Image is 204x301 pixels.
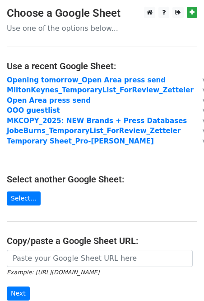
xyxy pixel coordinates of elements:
input: Paste your Google Sheet URL here [7,250,193,267]
a: OOO guestlist [7,106,60,115]
input: Next [7,287,30,301]
a: Opening tomorrow_Open Area press send [7,76,166,84]
a: Temporary Sheet_Pro-[PERSON_NAME] [7,137,154,145]
a: Select... [7,191,41,205]
a: JobeBurns_TemporaryList_ForReview_Zetteler [7,127,181,135]
a: MiltonKeynes_TemporaryList_ForReview_Zetteler [7,86,194,94]
h4: Select another Google Sheet: [7,174,197,185]
p: Use one of the options below... [7,24,197,33]
small: Example: [URL][DOMAIN_NAME] [7,269,99,276]
h4: Use a recent Google Sheet: [7,61,197,72]
a: Open Area press send [7,96,91,105]
h4: Copy/paste a Google Sheet URL: [7,235,197,246]
h3: Choose a Google Sheet [7,7,197,20]
a: MKCOPY_2025: NEW Brands + Press Databases [7,117,187,125]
